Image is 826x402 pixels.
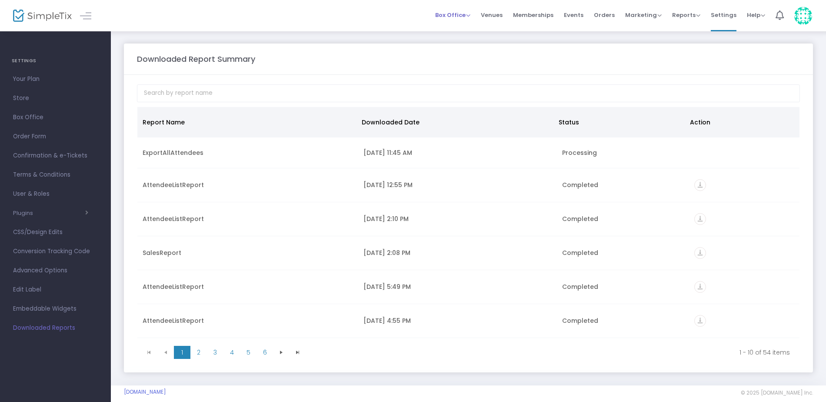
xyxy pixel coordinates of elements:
span: Order Form [13,131,98,142]
span: Store [13,93,98,104]
span: Go to the next page [273,346,290,359]
div: ExportAllAttendees [143,148,353,157]
a: [DOMAIN_NAME] [124,389,166,395]
span: Downloaded Reports [13,322,98,334]
div: https://go.SimpleTix.com/wm3c1 [694,247,794,259]
span: CSS/Design Edits [13,227,98,238]
div: https://go.SimpleTix.com/kw3sx [694,281,794,293]
div: 8/20/2025 5:49 PM [363,282,552,291]
i: vertical_align_bottom [694,281,706,293]
div: AttendeeListReport [143,316,353,325]
div: SalesReport [143,248,353,257]
div: 8/25/2025 11:45 AM [363,148,552,157]
span: Reports [672,11,700,19]
div: Data table [137,107,799,342]
div: AttendeeListReport [143,282,353,291]
i: vertical_align_bottom [694,315,706,327]
span: Box Office [435,11,470,19]
div: Processing [562,148,684,157]
th: Action [685,107,794,137]
span: Advanced Options [13,265,98,276]
span: Go to the last page [290,346,306,359]
span: Memberships [513,4,553,26]
a: vertical_align_bottom [694,318,706,326]
div: Completed [562,214,684,223]
span: Your Plan [13,74,98,85]
a: vertical_align_bottom [694,284,706,292]
span: Box Office [13,112,98,123]
div: AttendeeListReport [143,214,353,223]
div: AttendeeListReport [143,181,353,189]
div: Completed [562,316,684,325]
span: Conversion Tracking Code [13,246,98,257]
span: User & Roles [13,188,98,200]
kendo-pager-info: 1 - 10 of 54 items [312,348,790,357]
span: Help [747,11,765,19]
span: Venues [481,4,503,26]
a: vertical_align_bottom [694,216,706,224]
div: https://go.SimpleTix.com/nh1k1 [694,213,794,225]
span: Embeddable Widgets [13,303,98,315]
th: Status [553,107,685,137]
i: vertical_align_bottom [694,213,706,225]
button: Plugins [13,210,88,217]
span: Edit Label [13,284,98,295]
span: Events [564,4,583,26]
div: Completed [562,282,684,291]
span: Go to the last page [294,349,301,356]
div: 8/19/2025 4:55 PM [363,316,552,325]
span: Orders [594,4,615,26]
span: Terms & Conditions [13,169,98,181]
a: vertical_align_bottom [694,250,706,258]
div: 8/24/2025 12:55 PM [363,181,552,189]
th: Report Name [137,107,356,137]
i: vertical_align_bottom [694,247,706,259]
div: https://go.SimpleTix.com/s6mf9 [694,315,794,327]
span: Go to the next page [278,349,285,356]
span: Page 5 [240,346,256,359]
span: Settings [711,4,736,26]
th: Downloaded Date [356,107,553,137]
span: Page 1 [174,346,190,359]
div: 8/22/2025 2:08 PM [363,248,552,257]
h4: SETTINGS [12,52,99,70]
span: Page 4 [223,346,240,359]
m-panel-title: Downloaded Report Summary [137,53,255,65]
span: Page 2 [190,346,207,359]
div: Completed [562,248,684,257]
span: © 2025 [DOMAIN_NAME] Inc. [741,389,813,396]
div: Completed [562,181,684,189]
span: Marketing [625,11,662,19]
a: vertical_align_bottom [694,182,706,191]
div: https://go.SimpleTix.com/c4dlx [694,179,794,191]
div: 8/22/2025 2:10 PM [363,214,552,223]
span: Confirmation & e-Tickets [13,150,98,161]
input: Search by report name [137,84,800,102]
span: Page 3 [207,346,223,359]
span: Page 6 [256,346,273,359]
i: vertical_align_bottom [694,179,706,191]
